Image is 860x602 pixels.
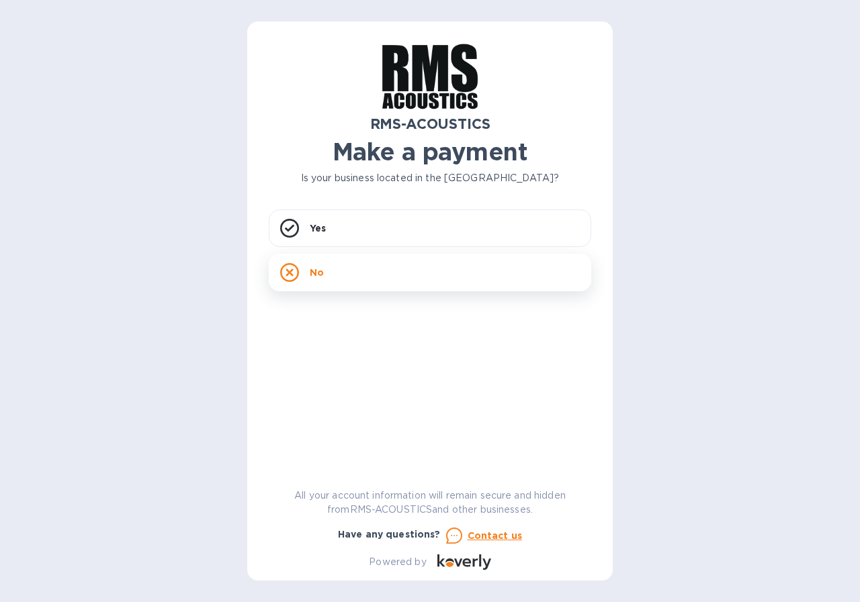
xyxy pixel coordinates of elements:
[338,529,441,540] b: Have any questions?
[369,555,426,569] p: Powered by
[269,489,591,517] p: All your account information will remain secure and hidden from RMS-ACOUSTICS and other businesses.
[269,138,591,166] h1: Make a payment
[468,530,523,541] u: Contact us
[310,266,324,279] p: No
[269,171,591,185] p: Is your business located in the [GEOGRAPHIC_DATA]?
[310,221,326,235] p: Yes
[370,115,490,132] b: RMS-ACOUSTICS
